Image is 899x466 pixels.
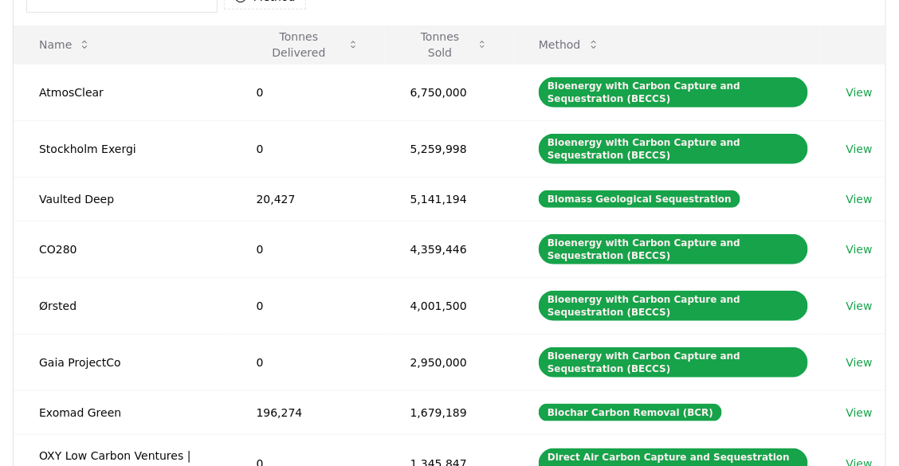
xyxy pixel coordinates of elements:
div: Biochar Carbon Removal (BCR) [539,404,722,421]
a: View [846,191,873,207]
div: Bioenergy with Carbon Capture and Sequestration (BECCS) [539,134,808,164]
td: 4,001,500 [385,277,513,334]
a: View [846,241,873,257]
td: Gaia ProjectCo [14,334,231,390]
a: View [846,405,873,421]
td: Stockholm Exergi [14,120,231,177]
div: Biomass Geological Sequestration [539,190,740,208]
td: Ørsted [14,277,231,334]
div: Bioenergy with Carbon Capture and Sequestration (BECCS) [539,77,808,108]
td: 20,427 [231,177,385,221]
td: 196,274 [231,390,385,434]
a: View [846,298,873,314]
a: View [846,354,873,370]
button: Tonnes Delivered [244,29,372,61]
td: 6,750,000 [385,64,513,120]
td: 5,259,998 [385,120,513,177]
td: 5,141,194 [385,177,513,221]
td: Vaulted Deep [14,177,231,221]
button: Tonnes Sold [398,29,501,61]
td: 2,950,000 [385,334,513,390]
button: Method [526,29,613,61]
td: 1,679,189 [385,390,513,434]
td: 0 [231,120,385,177]
a: View [846,84,873,100]
a: View [846,141,873,157]
div: Bioenergy with Carbon Capture and Sequestration (BECCS) [539,291,808,321]
div: Bioenergy with Carbon Capture and Sequestration (BECCS) [539,234,808,264]
td: AtmosClear [14,64,231,120]
button: Name [26,29,104,61]
div: Bioenergy with Carbon Capture and Sequestration (BECCS) [539,347,808,378]
td: Exomad Green [14,390,231,434]
td: 0 [231,64,385,120]
td: 0 [231,277,385,334]
td: CO280 [14,221,231,277]
td: 0 [231,221,385,277]
td: 4,359,446 [385,221,513,277]
td: 0 [231,334,385,390]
